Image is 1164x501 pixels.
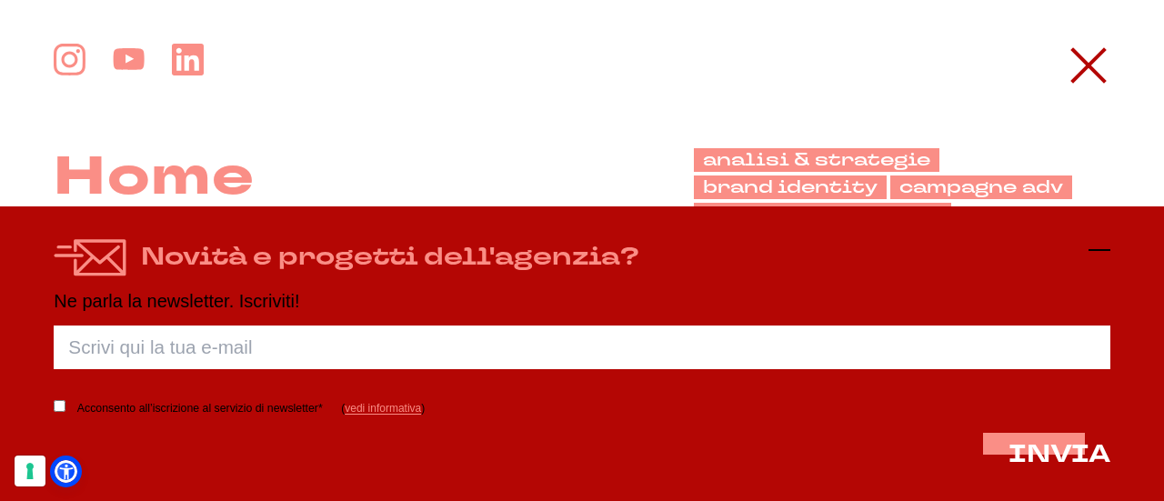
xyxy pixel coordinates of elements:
button: INVIA [1008,441,1110,468]
a: Home [54,148,255,207]
span: INVIA [1008,437,1110,471]
label: Acconsento all’iscrizione al servizio di newsletter* [77,398,323,418]
a: campagne adv [890,175,1072,199]
a: campagne integrate [694,203,951,226]
span: ( ) [341,402,425,415]
button: Le tue preferenze relative al consenso per le tecnologie di tracciamento [15,456,45,486]
h4: Novità e progetti dell'agenzia? [141,241,639,276]
input: Scrivi qui la tua e-mail [54,326,1109,369]
a: Open Accessibility Menu [55,460,77,483]
a: brand identity [694,175,887,199]
p: Ne parla la newsletter. Iscriviti! [54,291,1109,311]
a: vedi informativa [345,402,421,415]
a: analisi & strategie [694,148,939,172]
